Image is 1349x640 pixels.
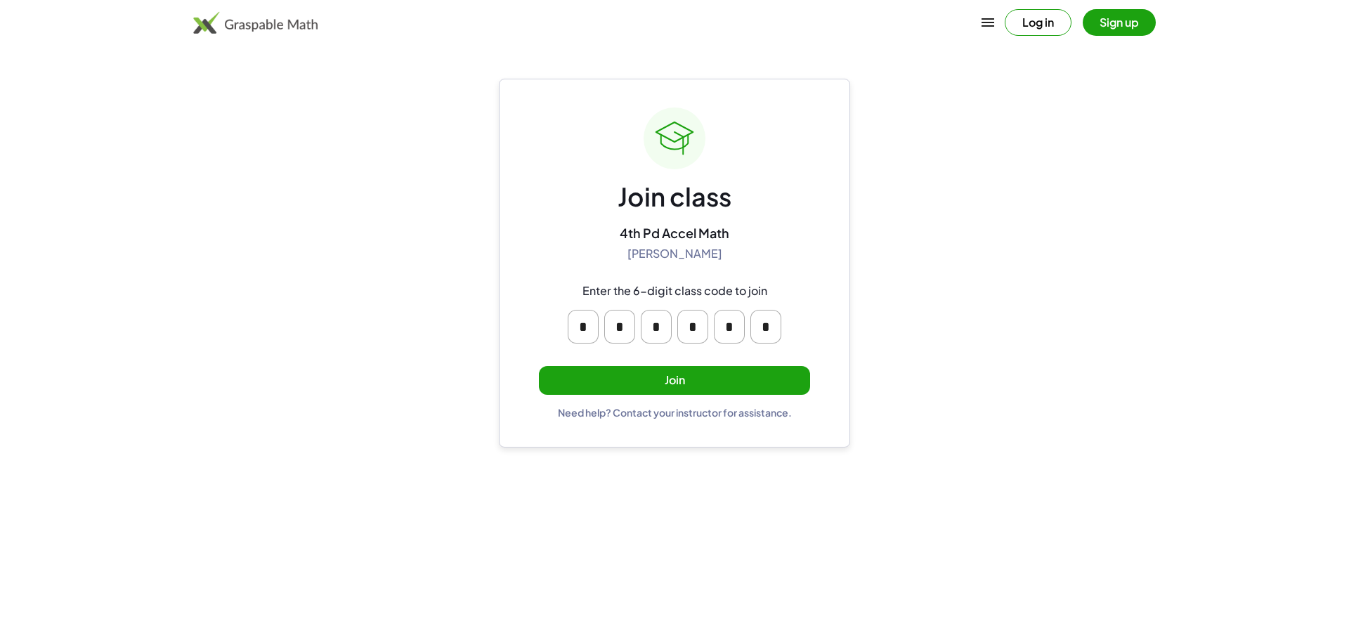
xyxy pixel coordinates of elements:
button: Log in [1005,9,1071,36]
button: Sign up [1083,9,1156,36]
div: 4th Pd Accel Math [620,225,729,241]
input: Please enter OTP character 6 [750,310,781,344]
div: Join class [618,181,731,214]
input: Please enter OTP character 3 [641,310,672,344]
div: Enter the 6-digit class code to join [582,284,767,299]
input: Please enter OTP character 2 [604,310,635,344]
input: Please enter OTP character 1 [568,310,599,344]
div: [PERSON_NAME] [627,247,722,261]
input: Please enter OTP character 5 [714,310,745,344]
div: Need help? Contact your instructor for assistance. [558,406,792,419]
input: Please enter OTP character 4 [677,310,708,344]
button: Join [539,366,810,395]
